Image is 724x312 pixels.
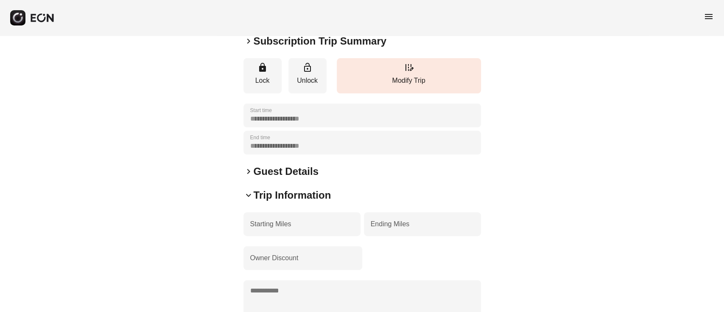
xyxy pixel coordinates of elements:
[254,34,386,48] h2: Subscription Trip Summary
[257,62,268,73] span: lock
[250,219,291,229] label: Starting Miles
[250,253,299,263] label: Owner Discount
[371,219,410,229] label: Ending Miles
[243,58,282,93] button: Lock
[243,190,254,200] span: keyboard_arrow_down
[404,62,414,73] span: edit_road
[243,166,254,177] span: keyboard_arrow_right
[337,58,481,93] button: Modify Trip
[254,165,319,178] h2: Guest Details
[254,188,331,202] h2: Trip Information
[288,58,327,93] button: Unlock
[243,36,254,46] span: keyboard_arrow_right
[248,76,277,86] p: Lock
[302,62,313,73] span: lock_open
[293,76,322,86] p: Unlock
[704,11,714,22] span: menu
[341,76,477,86] p: Modify Trip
